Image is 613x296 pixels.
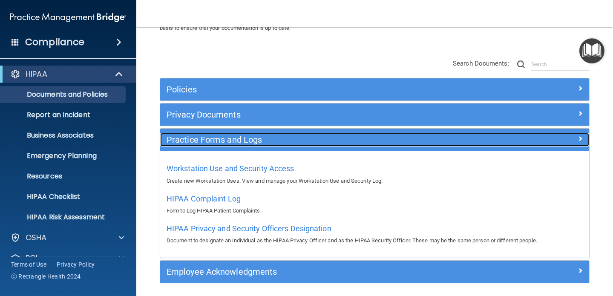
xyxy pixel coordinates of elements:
h5: Practice Forms and Logs [167,135,475,144]
h4: Compliance [25,36,84,48]
p: Create new Workstation Uses. View and manage your Workstation Use and Security Log. [167,176,583,186]
p: HIPAA Risk Assessment [6,213,122,221]
button: Open Resource Center [579,38,604,63]
a: OSHA [10,233,124,243]
img: PMB logo [10,9,126,26]
a: HIPAA Privacy and Security Officers Designation [167,226,331,233]
span: HIPAA Privacy and Security Officers Designation [167,224,331,233]
a: PCI [10,253,124,263]
p: Documents and Policies [6,90,122,99]
a: Privacy Policy [57,260,95,269]
a: Terms of Use [11,260,46,269]
p: PCI [26,253,37,263]
h5: Employee Acknowledgments [167,267,475,276]
a: Policies [167,83,583,96]
span: HIPAA Complaint Log [167,194,241,203]
h5: Policies [167,85,475,94]
p: Resources [6,172,122,181]
a: Privacy Documents [167,108,583,121]
a: Employee Acknowledgments [167,265,583,279]
p: Business Associates [6,131,122,140]
p: HIPAA [26,69,47,79]
input: Search [531,58,590,71]
span: Ⓒ Rectangle Health 2024 [11,272,81,281]
a: HIPAA Complaint Log [167,196,241,203]
p: HIPAA Checklist [6,193,122,201]
a: HIPAA [10,69,124,79]
a: Workstation Use and Security Access [167,166,294,172]
p: OSHA [26,233,47,243]
h5: Privacy Documents [167,110,475,119]
p: Form to Log HIPAA Patient Complaints. [167,206,583,216]
a: Practice Forms and Logs [167,133,583,147]
span: Workstation Use and Security Access [167,164,294,173]
span: Search Documents: [453,60,509,67]
img: ic-search.3b580494.png [517,60,525,68]
p: Report an Incident [6,111,122,119]
p: Emergency Planning [6,152,122,160]
p: Document to designate an individual as the HIPAA Privacy Officer and as the HIPAA Security Office... [167,236,583,246]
